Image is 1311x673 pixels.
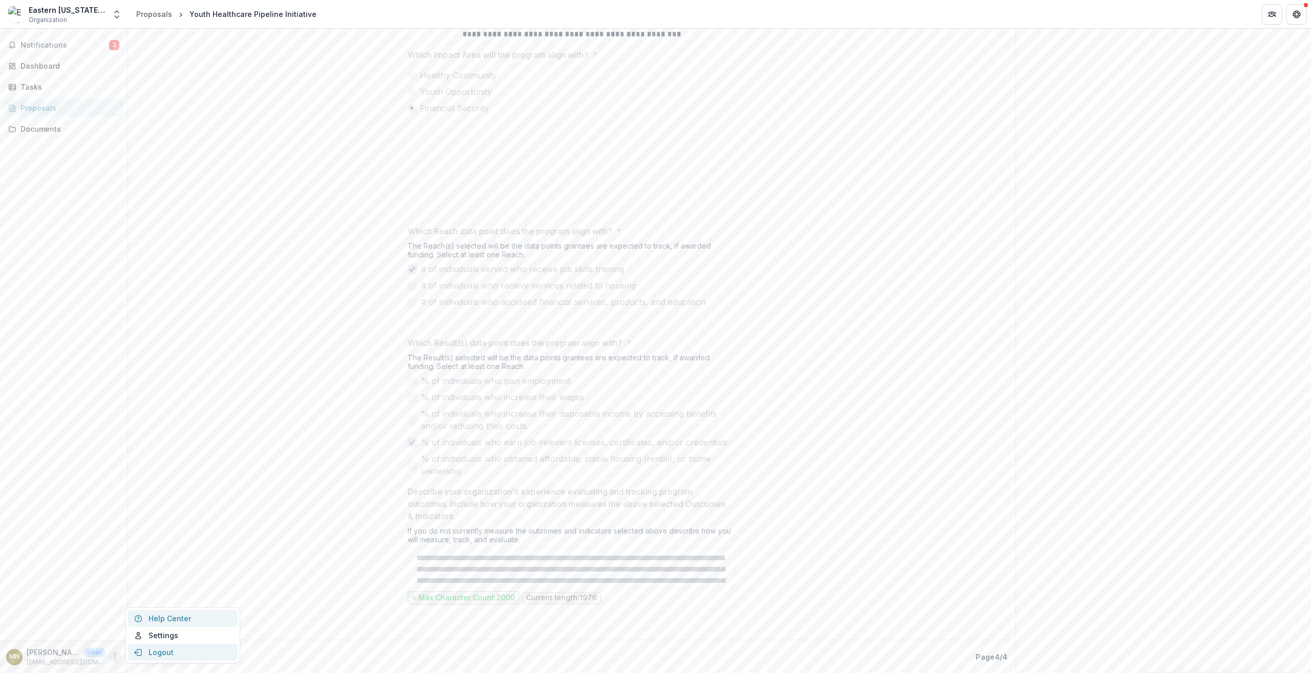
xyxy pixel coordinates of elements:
p: Max Character Count: 2000 [418,594,515,602]
span: % of individuals who earn job-relevant licenses, certificates, and/or credentials [421,436,728,448]
button: Open entity switcher [110,4,124,25]
div: Proposals [136,9,172,19]
a: Documents [4,120,123,137]
div: If you do not currently measure the outcomes and indicators selected above describe how you will ... [408,526,735,548]
img: Eastern Connecticut Workforce Investment Board [8,6,25,23]
a: Proposals [132,7,176,22]
button: Notifications3 [4,37,123,53]
span: # of individuals who accessed financial services, products, and education [421,296,706,308]
span: 3 [109,40,119,50]
span: % of individuals who obtained affordable, stable housing (rental), or home ownership [421,453,735,477]
p: Which Impact Area will the program align with? [408,49,588,61]
span: % of individuals who increase their wages [421,391,584,403]
span: % of individuals who gain employment [421,375,570,387]
div: Tasks [20,81,115,92]
span: # of individuals served who receive job skills training [421,263,624,275]
p: Which Reach data point does the program align with? [408,225,612,237]
button: Partners [1262,4,1282,25]
p: [PERSON_NAME] [27,647,80,658]
p: Which Result(s) data point does the program align with? [408,337,622,349]
span: Financial Security [420,102,489,114]
span: # of individuals who receive services related to housing [421,279,636,292]
div: Proposals [20,103,115,113]
div: Eastern [US_STATE] Workforce Investment Board [29,5,105,15]
a: Proposals [4,99,123,116]
p: Current length: 1976 [526,594,597,602]
div: The Result(s) selected will be the data points grantees are expected to track, if awarded funding... [408,353,735,375]
p: Page 4 / 4 [976,651,1007,662]
p: Describe your organization's experience evaluating and tracking program outcomes. Include how you... [408,485,729,522]
div: The Reach(s) selected will be the data points grantees are expected to track, if awarded funding.... [408,241,735,263]
a: Tasks [4,78,123,95]
a: Dashboard [4,57,123,74]
span: Notifications [20,41,109,50]
p: User [84,648,105,657]
span: Healthy Community [420,69,497,81]
p: [EMAIL_ADDRESS][DOMAIN_NAME] [27,658,105,667]
button: Get Help [1286,4,1307,25]
span: % of individuals who increase their disposable income by accessing benefits and/or reducing their... [421,407,735,432]
div: Michael Nogelo [9,654,19,660]
button: More [109,651,121,663]
div: Documents [20,124,115,134]
div: Youth Healthcare Pipeline Initiative [189,9,316,19]
div: Dashboard [20,60,115,71]
nav: breadcrumb [132,7,321,22]
span: Youth Opportunity [420,86,492,98]
span: Organization [29,15,67,25]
